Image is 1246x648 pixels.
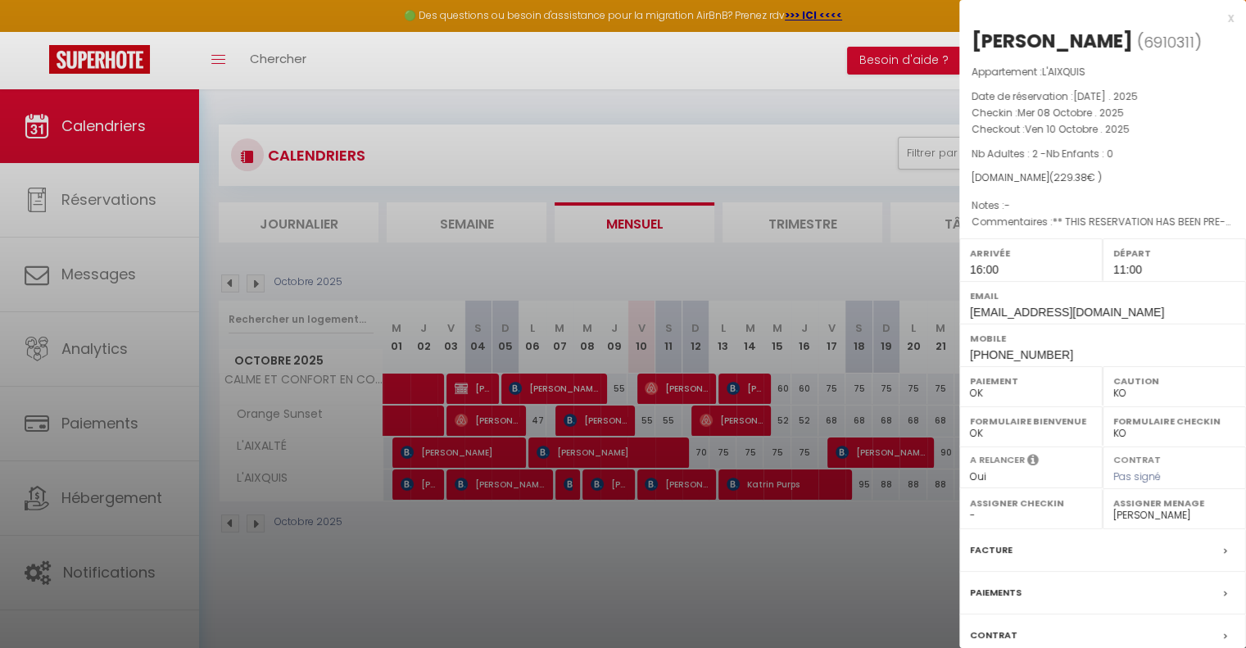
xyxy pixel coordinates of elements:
[972,170,1234,186] div: [DOMAIN_NAME]
[970,413,1092,429] label: Formulaire Bienvenue
[1113,373,1235,389] label: Caution
[972,105,1234,121] p: Checkin :
[1113,245,1235,261] label: Départ
[970,373,1092,389] label: Paiement
[972,88,1234,105] p: Date de réservation :
[970,453,1025,467] label: A relancer
[1049,170,1102,184] span: ( € )
[970,245,1092,261] label: Arrivée
[970,495,1092,511] label: Assigner Checkin
[1113,263,1142,276] span: 11:00
[970,306,1164,319] span: [EMAIL_ADDRESS][DOMAIN_NAME]
[1144,32,1194,52] span: 6910311
[970,330,1235,347] label: Mobile
[972,121,1234,138] p: Checkout :
[1027,453,1039,471] i: Sélectionner OUI si vous souhaiter envoyer les séquences de messages post-checkout
[1113,413,1235,429] label: Formulaire Checkin
[1113,469,1161,483] span: Pas signé
[1113,495,1235,511] label: Assigner Menage
[1073,89,1138,103] span: [DATE] . 2025
[970,627,1017,644] label: Contrat
[972,197,1234,214] p: Notes :
[1017,106,1124,120] span: Mer 08 Octobre . 2025
[1137,30,1202,53] span: ( )
[959,8,1234,28] div: x
[1053,170,1087,184] span: 229.38
[970,288,1235,304] label: Email
[1004,198,1010,212] span: -
[970,348,1073,361] span: [PHONE_NUMBER]
[1042,65,1085,79] span: L'AIXQUIS
[972,147,1113,161] span: Nb Adultes : 2 -
[972,28,1133,54] div: [PERSON_NAME]
[972,214,1234,230] p: Commentaires :
[1113,453,1161,464] label: Contrat
[970,542,1013,559] label: Facture
[970,584,1022,601] label: Paiements
[1046,147,1113,161] span: Nb Enfants : 0
[1025,122,1130,136] span: Ven 10 Octobre . 2025
[972,64,1234,80] p: Appartement :
[970,263,999,276] span: 16:00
